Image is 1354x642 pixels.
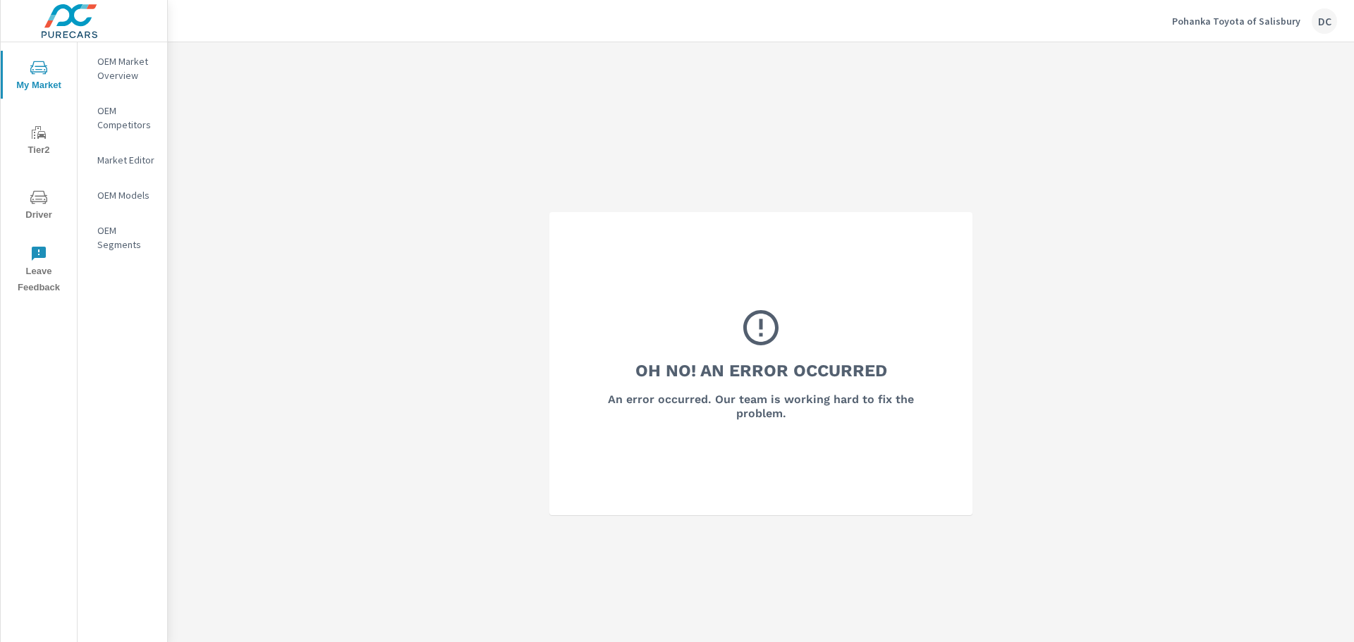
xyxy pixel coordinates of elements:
div: OEM Models [78,185,167,206]
div: OEM Market Overview [78,51,167,86]
p: OEM Competitors [97,104,156,132]
h3: Oh No! An Error Occurred [635,359,887,383]
div: Market Editor [78,149,167,171]
p: OEM Market Overview [97,54,156,82]
h6: An error occurred. Our team is working hard to fix the problem. [587,393,934,421]
span: My Market [5,59,73,94]
p: Pohanka Toyota of Salisbury [1172,15,1300,27]
div: OEM Segments [78,220,167,255]
div: OEM Competitors [78,100,167,135]
p: OEM Models [97,188,156,202]
p: Market Editor [97,153,156,167]
div: DC [1312,8,1337,34]
span: Driver [5,189,73,223]
p: OEM Segments [97,223,156,252]
span: Leave Feedback [5,245,73,296]
div: nav menu [1,42,77,302]
span: Tier2 [5,124,73,159]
